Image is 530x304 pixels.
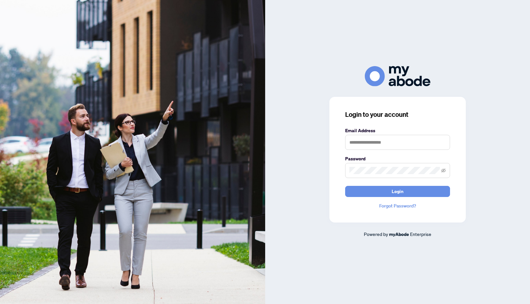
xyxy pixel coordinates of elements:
[345,127,450,134] label: Email Address
[345,202,450,209] a: Forgot Password?
[345,186,450,197] button: Login
[364,231,388,237] span: Powered by
[345,110,450,119] h3: Login to your account
[389,231,409,238] a: myAbode
[392,186,403,197] span: Login
[345,155,450,162] label: Password
[365,66,430,86] img: ma-logo
[441,168,446,173] span: eye-invisible
[410,231,431,237] span: Enterprise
